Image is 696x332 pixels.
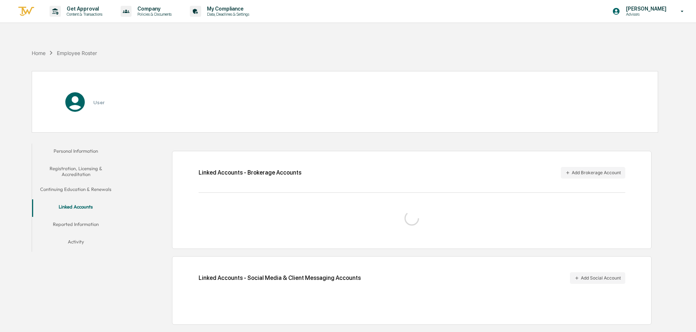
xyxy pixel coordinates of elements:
button: Reported Information [32,217,120,234]
p: Data, Deadlines & Settings [201,12,253,17]
button: Personal Information [32,144,120,161]
div: Linked Accounts - Brokerage Accounts [199,169,301,176]
p: My Compliance [201,6,253,12]
p: [PERSON_NAME] [620,6,670,12]
p: Get Approval [61,6,106,12]
button: Activity [32,234,120,252]
p: Company [132,6,175,12]
button: Continuing Education & Renewals [32,182,120,199]
p: Advisors [620,12,670,17]
p: Policies & Documents [132,12,175,17]
button: Registration, Licensing & Accreditation [32,161,120,182]
div: secondary tabs example [32,144,120,252]
button: Linked Accounts [32,199,120,217]
button: Add Social Account [570,272,625,284]
div: Employee Roster [57,50,97,56]
img: logo [17,5,35,17]
div: Linked Accounts - Social Media & Client Messaging Accounts [199,272,625,284]
div: Home [32,50,46,56]
h3: User [93,99,105,105]
button: Add Brokerage Account [561,167,625,179]
p: Content & Transactions [61,12,106,17]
